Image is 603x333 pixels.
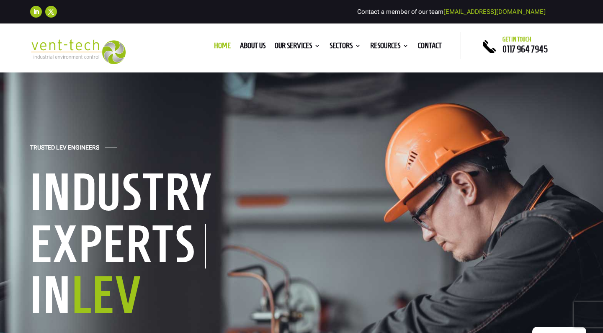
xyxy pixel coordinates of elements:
span: Get in touch [502,36,531,43]
a: Home [214,43,231,52]
h1: In [30,268,290,325]
a: Sectors [330,43,361,52]
a: About us [240,43,265,52]
h4: Trusted LEV Engineers [30,144,99,155]
h1: Industry [30,166,290,223]
img: 2023-09-27T08_35_16.549ZVENT-TECH---Clear-background [30,39,126,64]
span: LEV [72,267,142,322]
a: Follow on LinkedIn [30,6,42,18]
a: Resources [370,43,409,52]
a: Follow on X [45,6,57,18]
a: Contact [418,43,442,52]
h1: Experts [30,224,206,268]
a: Our Services [275,43,320,52]
a: [EMAIL_ADDRESS][DOMAIN_NAME] [443,8,546,15]
a: 0117 964 7945 [502,44,548,54]
span: Contact a member of our team [357,8,546,15]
